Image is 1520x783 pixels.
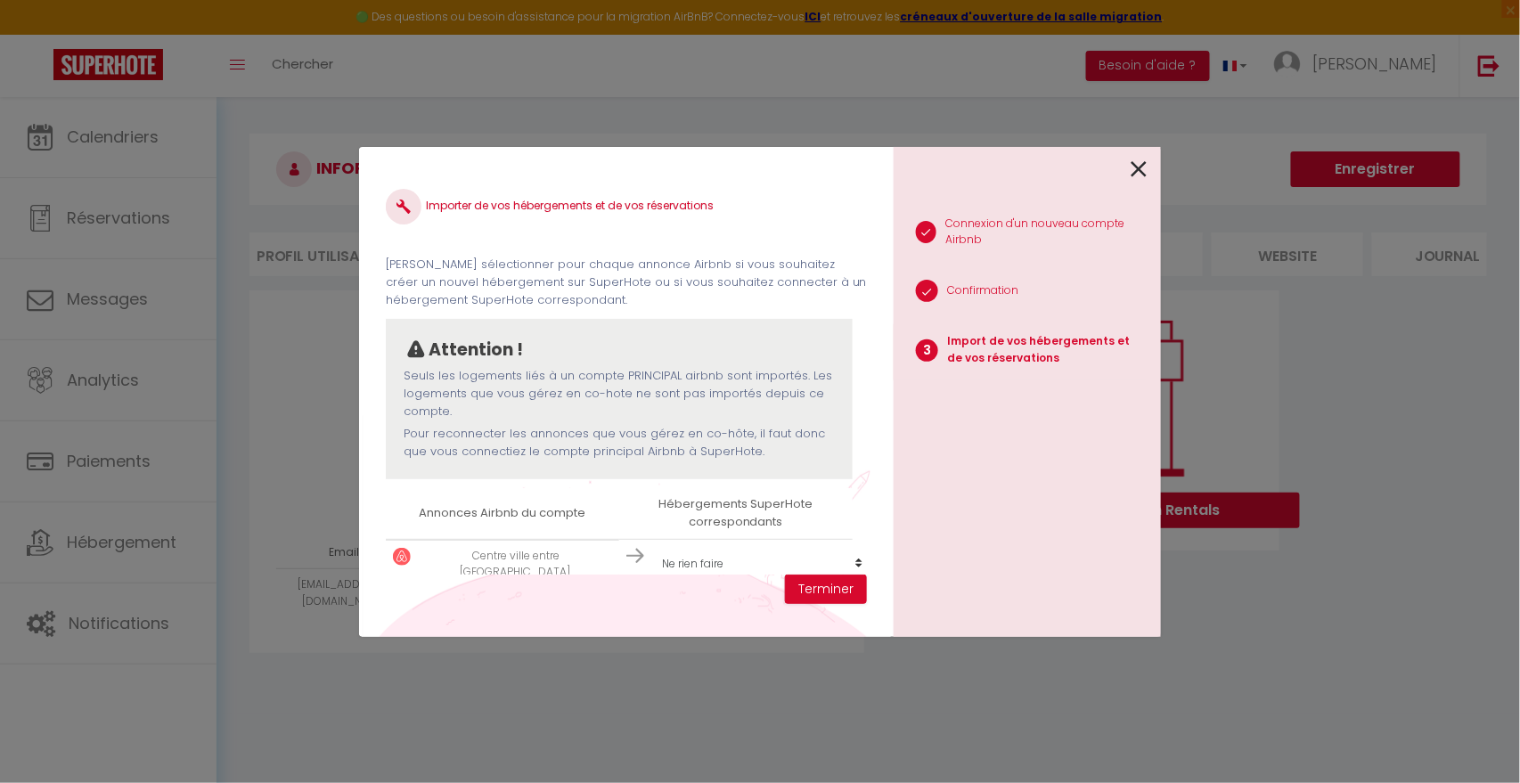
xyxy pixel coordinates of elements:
p: Pour reconnecter les annonces que vous gérez en co-hôte, il faut donc que vous connectiez le comp... [404,425,835,461]
p: Seuls les logements liés à un compte PRINCIPAL airbnb sont importés. Les logements que vous gérez... [404,367,835,421]
button: Terminer [785,575,867,605]
p: Confirmation [947,282,1018,299]
p: [PERSON_NAME] sélectionner pour chaque annonce Airbnb si vous souhaitez créer un nouvel hébergeme... [386,256,867,310]
th: Hébergements SuperHote correspondants [619,488,853,539]
p: Attention ! [429,337,523,363]
p: Import de vos hébergements et de vos réservations [947,333,1147,367]
span: 3 [916,339,938,362]
button: Ouvrir le widget de chat LiveChat [14,7,68,61]
p: Centre ville entre [GEOGRAPHIC_DATA]. [420,548,612,582]
h4: Importer de vos hébergements et de vos réservations [386,189,867,224]
th: Annonces Airbnb du compte [386,488,619,539]
p: Connexion d'un nouveau compte Airbnb [945,216,1147,249]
